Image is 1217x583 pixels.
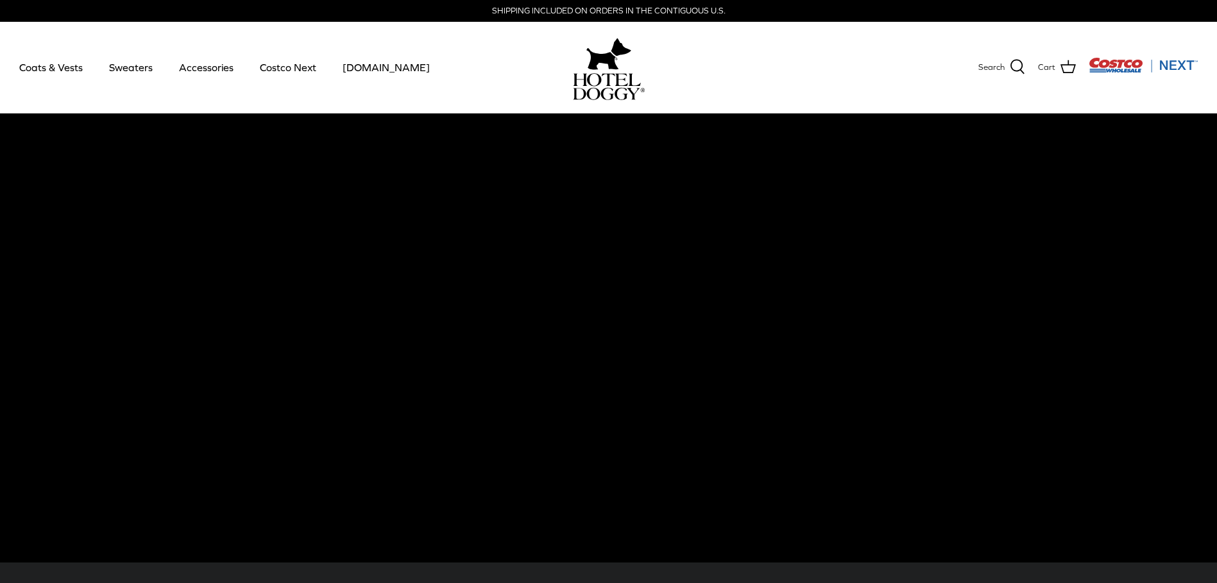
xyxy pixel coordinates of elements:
[167,46,245,89] a: Accessories
[1089,57,1198,73] img: Costco Next
[586,35,631,73] img: hoteldoggy.com
[573,35,645,100] a: hoteldoggy.com hoteldoggycom
[978,59,1025,76] a: Search
[98,46,164,89] a: Sweaters
[1038,61,1055,74] span: Cart
[573,73,645,100] img: hoteldoggycom
[1038,59,1076,76] a: Cart
[248,46,328,89] a: Costco Next
[331,46,441,89] a: [DOMAIN_NAME]
[8,46,94,89] a: Coats & Vests
[978,61,1005,74] span: Search
[1089,65,1198,75] a: Visit Costco Next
